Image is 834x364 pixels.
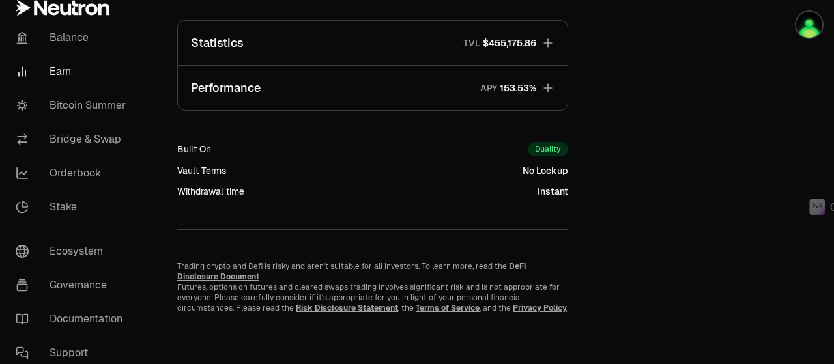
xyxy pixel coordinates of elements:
[480,81,497,95] p: APY
[5,89,141,122] a: Bitcoin Summer
[5,55,141,89] a: Earn
[5,21,141,55] a: Balance
[5,190,141,224] a: Stake
[513,303,567,313] a: Privacy Policy
[178,21,568,65] button: StatisticsTVL$455,175.86
[177,282,568,313] p: Futures, options on futures and cleared swaps trading involves significant risk and is not approp...
[177,261,526,282] a: DeFi Disclosure Document
[296,303,398,313] a: Risk Disclosure Statement
[177,185,244,198] div: Withdrawal time
[177,261,568,282] p: Trading crypto and Defi is risky and aren't suitable for all investors. To learn more, read the .
[5,302,141,336] a: Documentation
[483,36,536,49] span: $455,175.86
[178,66,568,110] button: PerformanceAPY
[523,164,568,177] div: No Lockup
[5,268,141,302] a: Governance
[177,143,211,156] div: Built On
[191,79,261,97] p: Performance
[5,122,141,156] a: Bridge & Swap
[5,156,141,190] a: Orderbook
[177,164,226,177] div: Vault Terms
[5,234,141,268] a: Ecosystem
[528,142,568,156] div: Duality
[463,36,480,49] p: TVL
[191,34,244,52] p: Statistics
[538,185,568,198] div: Instant
[416,303,480,313] a: Terms of Service
[796,12,822,38] img: Kycka wallet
